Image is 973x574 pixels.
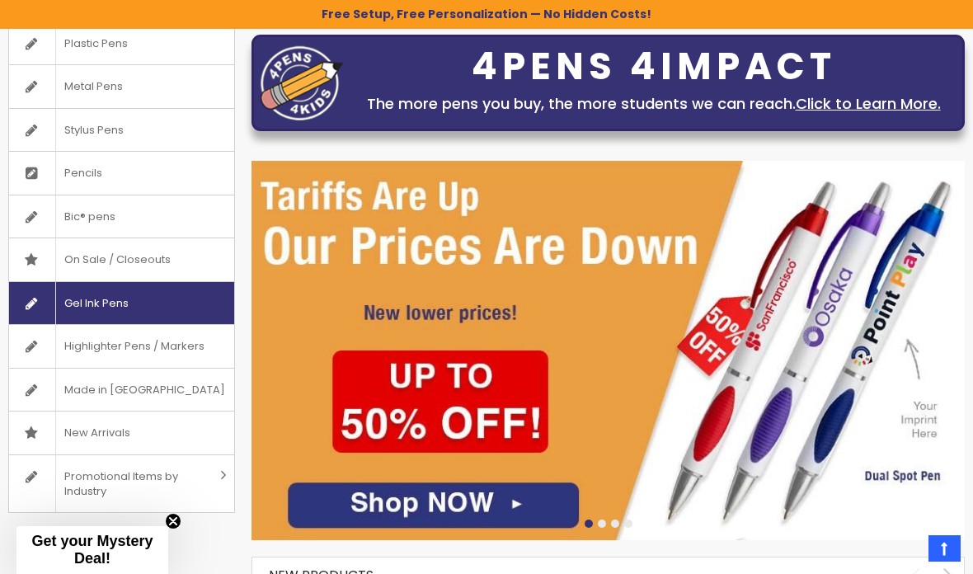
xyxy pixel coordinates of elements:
a: Highlighter Pens / Markers [9,325,234,368]
span: New Arrivals [55,412,139,454]
div: Get your Mystery Deal!Close teaser [16,526,168,574]
a: Click to Learn More. [796,93,941,114]
a: Made in [GEOGRAPHIC_DATA] [9,369,234,412]
a: On Sale / Closeouts [9,238,234,281]
a: Bic® pens [9,195,234,238]
img: four_pen_logo.png [261,45,343,120]
span: Pencils [55,152,110,195]
span: Made in [GEOGRAPHIC_DATA] [55,369,233,412]
span: Highlighter Pens / Markers [55,325,213,368]
a: Metal Pens [9,65,234,108]
span: Bic® pens [55,195,124,238]
span: Stylus Pens [55,109,132,152]
span: Plastic Pens [55,22,136,65]
span: Get your Mystery Deal! [31,533,153,567]
div: The more pens you buy, the more students we can reach. [351,92,956,115]
a: Stylus Pens [9,109,234,152]
span: Gel Ink Pens [55,282,137,325]
img: /cheap-promotional-products.html [251,161,965,540]
a: Promotional Items by Industry [9,455,234,512]
a: Pencils [9,152,234,195]
a: New Arrivals [9,412,234,454]
div: 4PENS 4IMPACT [351,49,956,84]
button: Close teaser [165,513,181,529]
span: On Sale / Closeouts [55,238,179,281]
span: Promotional Items by Industry [55,455,214,512]
a: Gel Ink Pens [9,282,234,325]
a: Plastic Pens [9,22,234,65]
a: Top [928,535,961,562]
span: Metal Pens [55,65,131,108]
